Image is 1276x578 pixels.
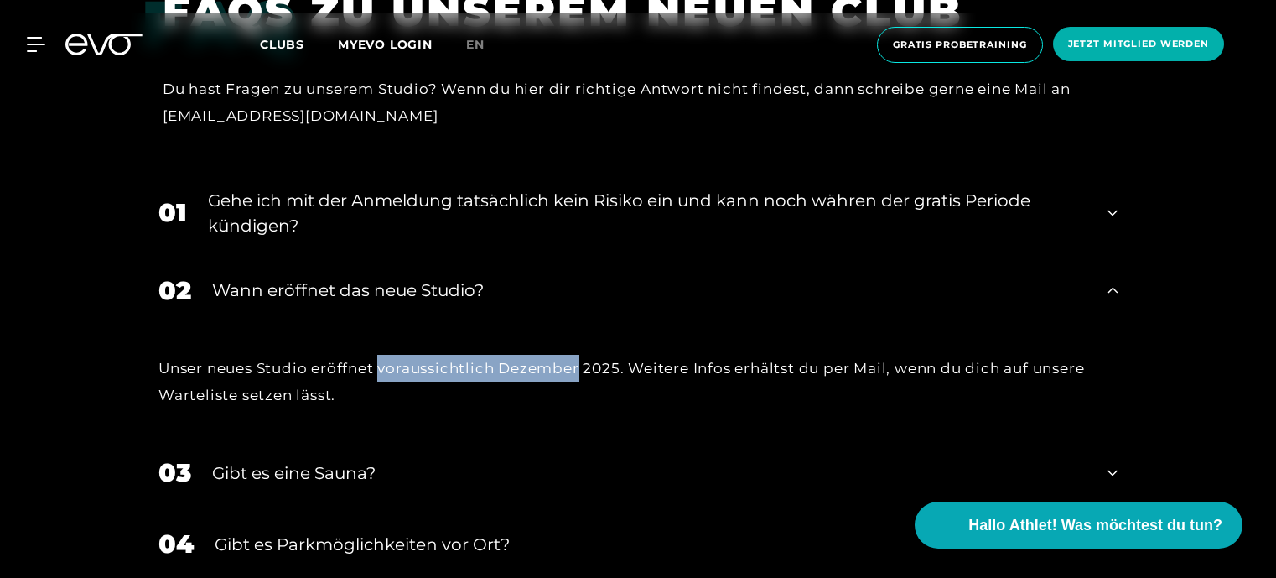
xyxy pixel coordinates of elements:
[968,514,1222,537] span: Hallo Athlet! Was möchtest du tun?
[158,194,187,232] div: 01
[212,461,1087,486] div: Gibt es eine Sauna?
[466,37,485,52] span: en
[215,532,1087,557] div: Gibt es Parkmöglichkeiten vor Ort?
[212,278,1087,303] div: Wann eröffnet das neue Studio?
[158,454,191,492] div: 03
[158,525,194,563] div: 04
[466,35,505,55] a: en
[260,37,304,52] span: Clubs
[158,355,1118,409] div: Unser neues Studio eröffnet voraussichtlich Dezember 2025. Weitere Infos erhältst du per Mail, we...
[260,36,338,52] a: Clubs
[915,502,1242,549] button: Hallo Athlet! Was möchtest du tun?
[893,38,1027,52] span: Gratis Probetraining
[158,272,191,310] div: 02
[1048,27,1229,63] a: Jetzt Mitglied werden
[208,188,1087,238] div: Gehe ich mit der Anmeldung tatsächlich kein Risiko ein und kann noch währen der gratis Periode kü...
[338,37,433,52] a: MYEVO LOGIN
[1068,37,1209,51] span: Jetzt Mitglied werden
[872,27,1048,63] a: Gratis Probetraining
[163,76,1092,130] div: Du hast Fragen zu unserem Studio? Wenn du hier dir richtige Antwort nicht findest, dann schreibe ...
